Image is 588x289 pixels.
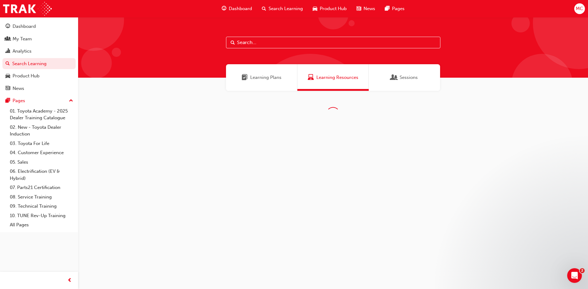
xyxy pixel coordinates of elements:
[2,95,76,106] button: Pages
[6,86,10,91] span: news-icon
[7,106,76,123] a: 01. Toyota Academy - 2025 Dealer Training Catalogue
[385,5,390,13] span: pages-icon
[269,5,303,12] span: Search Learning
[13,72,40,80] div: Product Hub
[576,5,583,12] span: MC
[364,5,375,12] span: News
[7,183,76,192] a: 07. Parts21 Certification
[356,5,361,13] span: news-icon
[13,23,36,30] div: Dashboard
[391,74,397,81] span: Sessions
[320,5,347,12] span: Product Hub
[316,74,358,81] span: Learning Resources
[308,2,352,15] a: car-iconProduct Hub
[7,220,76,230] a: All Pages
[2,46,76,57] a: Analytics
[297,64,369,91] a: Learning ResourcesLearning Resources
[2,70,76,82] a: Product Hub
[229,5,252,12] span: Dashboard
[2,20,76,95] button: DashboardMy TeamAnalyticsSearch LearningProduct HubNews
[231,39,235,46] span: Search
[222,5,226,13] span: guage-icon
[13,97,25,104] div: Pages
[67,277,72,284] span: prev-icon
[7,139,76,148] a: 03. Toyota For Life
[380,2,409,15] a: pages-iconPages
[262,5,266,13] span: search-icon
[6,61,10,67] span: search-icon
[369,64,440,91] a: SessionsSessions
[2,21,76,32] a: Dashboard
[257,2,308,15] a: search-iconSearch Learning
[313,5,317,13] span: car-icon
[580,268,585,273] span: 2
[6,36,10,42] span: people-icon
[352,2,380,15] a: news-iconNews
[6,73,10,79] span: car-icon
[7,157,76,167] a: 05. Sales
[226,37,440,48] input: Search...
[2,58,76,69] a: Search Learning
[308,74,314,81] span: Learning Resources
[6,98,10,104] span: pages-icon
[13,85,24,92] div: News
[6,24,10,29] span: guage-icon
[226,64,297,91] a: Learning PlansLearning Plans
[7,211,76,220] a: 10. TUNE Rev-Up Training
[7,123,76,139] a: 02. New - Toyota Dealer Induction
[392,5,405,12] span: Pages
[7,167,76,183] a: 06. Electrification (EV & Hybrid)
[574,3,585,14] button: MC
[242,74,248,81] span: Learning Plans
[13,48,32,55] div: Analytics
[7,148,76,157] a: 04. Customer Experience
[3,2,52,16] img: Trak
[217,2,257,15] a: guage-iconDashboard
[7,192,76,202] a: 08. Service Training
[400,74,418,81] span: Sessions
[69,97,73,105] span: up-icon
[2,33,76,45] a: My Team
[13,35,32,43] div: My Team
[2,83,76,94] a: News
[250,74,281,81] span: Learning Plans
[7,202,76,211] a: 09. Technical Training
[567,268,582,283] iframe: Intercom live chat
[6,49,10,54] span: chart-icon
